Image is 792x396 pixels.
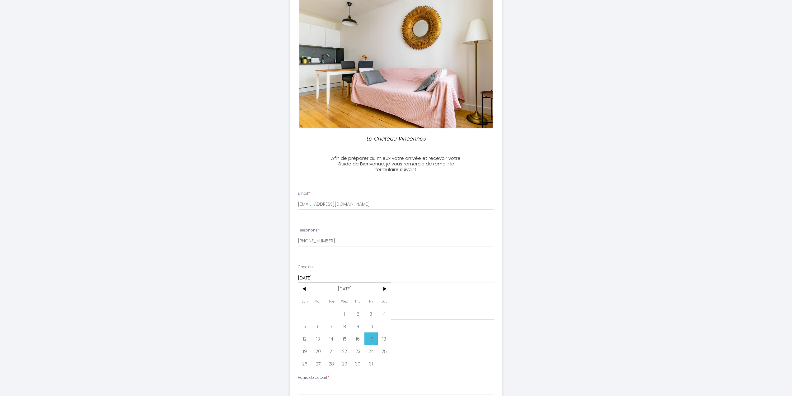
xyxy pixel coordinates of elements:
span: 15 [338,332,351,345]
span: 28 [325,357,338,370]
span: Wed [338,295,351,308]
span: 29 [338,357,351,370]
span: 12 [298,332,312,345]
span: < [298,283,312,295]
span: Sun [298,295,312,308]
span: [DATE] [312,283,378,295]
span: Mon [312,295,325,308]
span: 7 [325,320,338,332]
span: 17 [364,332,378,345]
span: Fri [364,295,378,308]
span: 1 [338,308,351,320]
label: Checkin [298,264,315,270]
span: 25 [378,345,391,357]
span: 8 [338,320,351,332]
span: 9 [351,320,364,332]
span: 4 [378,308,391,320]
span: > [378,283,391,295]
span: 26 [298,357,312,370]
span: 30 [351,357,364,370]
span: 16 [351,332,364,345]
span: 18 [378,332,391,345]
span: 22 [338,345,351,357]
span: 20 [312,345,325,357]
label: Heure de départ [298,375,329,381]
span: 19 [298,345,312,357]
h3: Afin de préparer au mieux votre arrivée et recevoir votre Guide de Bienvenue, je vous remercie de... [327,155,465,172]
span: Thu [351,295,364,308]
span: 31 [364,357,378,370]
label: Email [298,191,310,197]
span: 10 [364,320,378,332]
span: 14 [325,332,338,345]
label: Téléphone [298,227,320,233]
span: Sat [378,295,391,308]
span: Tue [325,295,338,308]
span: 24 [364,345,378,357]
span: 6 [312,320,325,332]
span: 13 [312,332,325,345]
span: 11 [378,320,391,332]
span: 23 [351,345,364,357]
span: 2 [351,308,364,320]
span: 3 [364,308,378,320]
span: 21 [325,345,338,357]
p: Le Chateau Vincennes [330,135,463,143]
span: 5 [298,320,312,332]
span: 27 [312,357,325,370]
